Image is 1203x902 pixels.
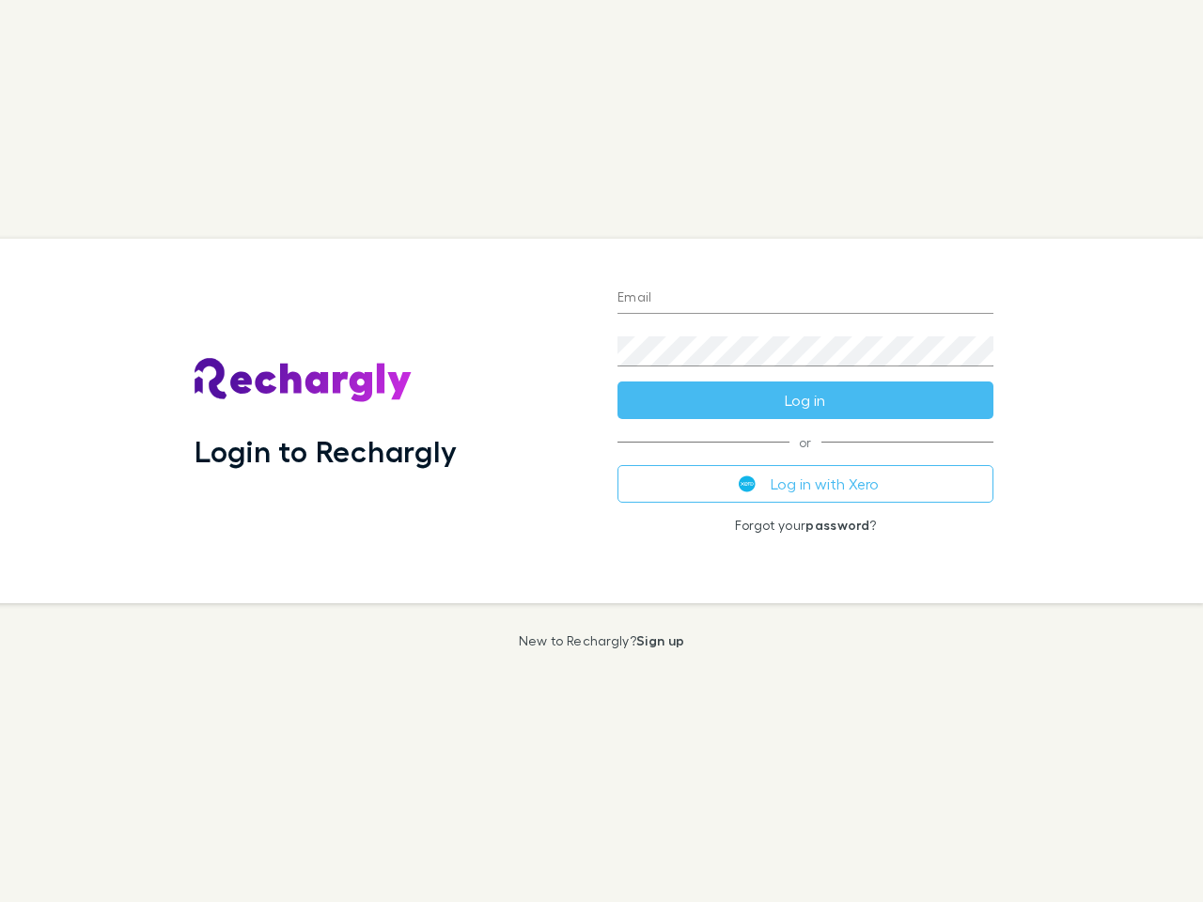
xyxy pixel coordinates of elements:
img: Xero's logo [739,475,756,492]
a: Sign up [636,632,684,648]
img: Rechargly's Logo [195,358,413,403]
button: Log in [617,381,993,419]
a: password [805,517,869,533]
span: or [617,442,993,443]
button: Log in with Xero [617,465,993,503]
h1: Login to Rechargly [195,433,457,469]
p: Forgot your ? [617,518,993,533]
p: New to Rechargly? [519,633,685,648]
